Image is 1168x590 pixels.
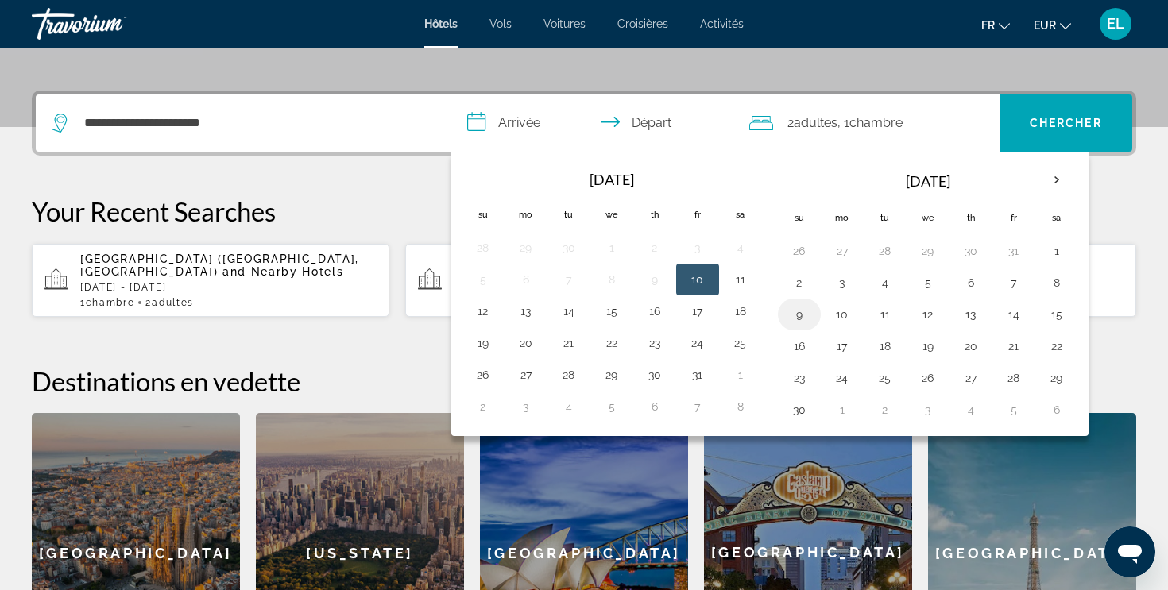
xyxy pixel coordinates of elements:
button: User Menu [1095,7,1136,40]
button: Day 27 [830,240,855,262]
span: 2 [787,112,837,134]
button: Day 31 [685,364,710,386]
button: Select check in and out date [451,94,733,152]
span: 2 [145,297,193,308]
button: Day 30 [642,364,667,386]
span: and Nearby Hotels [222,265,344,278]
button: Change currency [1034,13,1071,37]
button: Day 5 [599,395,625,418]
button: [GEOGRAPHIC_DATA] ([GEOGRAPHIC_DATA], [GEOGRAPHIC_DATA]) and Nearby Hotels[DATE] - [DATE]1Chambre... [32,243,389,318]
button: Day 30 [556,237,582,259]
button: Day 2 [787,272,812,294]
span: [GEOGRAPHIC_DATA] ([GEOGRAPHIC_DATA], [GEOGRAPHIC_DATA]) [80,253,359,278]
button: Day 29 [915,240,941,262]
button: Day 24 [685,332,710,354]
button: Day 11 [872,303,898,326]
button: Day 17 [830,335,855,357]
button: Day 28 [1001,367,1027,389]
button: Day 1 [599,237,625,259]
th: [DATE] [821,162,1035,200]
button: Day 28 [470,237,496,259]
span: fr [981,19,995,32]
button: Day 8 [728,395,753,418]
button: Day 26 [915,367,941,389]
button: Day 2 [642,237,667,259]
button: Travelers: 2 adults, 0 children [733,94,1000,152]
a: Hôtels [424,17,458,30]
button: Next month [1035,162,1078,199]
button: Day 8 [599,268,625,291]
button: Day 3 [685,237,710,259]
button: Day 20 [958,335,984,357]
button: Day 21 [1001,335,1027,357]
button: Day 15 [599,300,625,322]
button: Day 8 [1044,272,1069,294]
button: Day 5 [470,268,496,291]
p: Your Recent Searches [32,195,1136,227]
button: Day 26 [470,364,496,386]
button: Day 25 [728,332,753,354]
a: Travorium [32,3,191,44]
span: Adultes [794,115,837,130]
button: Day 3 [830,272,855,294]
button: Day 15 [1044,303,1069,326]
button: Day 13 [513,300,539,322]
button: Day 7 [685,395,710,418]
button: Day 2 [872,399,898,421]
button: Day 9 [787,303,812,326]
button: Day 12 [915,303,941,326]
button: Day 18 [728,300,753,322]
table: Right calendar grid [778,162,1078,426]
button: Day 13 [958,303,984,326]
a: Voitures [543,17,586,30]
button: Day 5 [1001,399,1027,421]
button: Day 5 [915,272,941,294]
button: Day 26 [787,240,812,262]
button: Day 16 [642,300,667,322]
button: Day 11 [728,268,753,291]
button: Day 6 [1044,399,1069,421]
a: Croisières [617,17,668,30]
button: Day 23 [642,332,667,354]
button: Day 4 [556,395,582,418]
button: Day 12 [470,300,496,322]
button: Day 27 [513,364,539,386]
h2: Destinations en vedette [32,365,1136,397]
span: Chambre [849,115,903,130]
button: Day 31 [1001,240,1027,262]
a: Activités [700,17,744,30]
button: Day 1 [1044,240,1069,262]
span: EUR [1034,19,1056,32]
button: Day 25 [872,367,898,389]
button: [GEOGRAPHIC_DATA] ([GEOGRAPHIC_DATA], [GEOGRAPHIC_DATA]) and Nearby Hotels[DATE] - [DATE]1Chambre... [405,243,763,318]
button: Day 28 [556,364,582,386]
button: Day 3 [915,399,941,421]
button: Day 10 [830,303,855,326]
button: Day 30 [958,240,984,262]
button: Day 1 [728,364,753,386]
button: Day 6 [958,272,984,294]
button: Day 1 [830,399,855,421]
button: Day 2 [470,395,496,418]
div: Search widget [36,94,1132,152]
button: Day 20 [513,332,539,354]
span: Adultes [152,297,194,308]
button: Day 28 [872,240,898,262]
button: Day 29 [599,364,625,386]
button: Day 14 [1001,303,1027,326]
button: Day 14 [556,300,582,322]
span: EL [1107,16,1124,32]
button: Day 4 [958,399,984,421]
button: Day 7 [556,268,582,291]
button: Day 19 [915,335,941,357]
button: Search [1000,94,1133,152]
iframe: Bouton de lancement de la fenêtre de messagerie [1104,526,1155,577]
button: Day 17 [685,300,710,322]
button: Day 29 [1044,367,1069,389]
button: Day 21 [556,332,582,354]
button: Day 7 [1001,272,1027,294]
button: Day 27 [958,367,984,389]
